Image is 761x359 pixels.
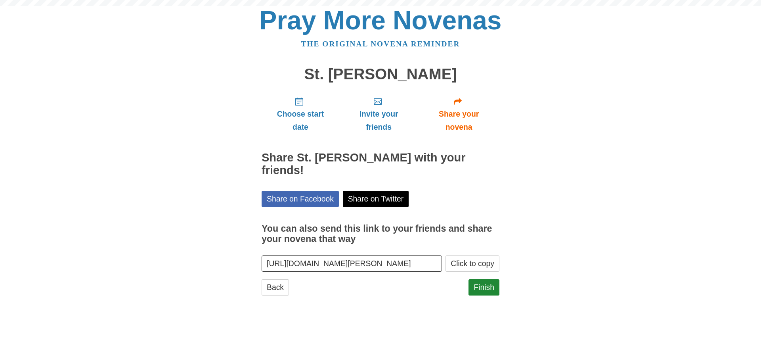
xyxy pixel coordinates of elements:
a: Choose start date [262,90,339,138]
a: Pray More Novenas [260,6,502,35]
span: Choose start date [270,108,331,134]
a: Share on Twitter [343,191,409,207]
a: Invite your friends [339,90,418,138]
h1: St. [PERSON_NAME] [262,66,499,83]
h3: You can also send this link to your friends and share your novena that way [262,224,499,244]
button: Click to copy [446,255,499,272]
a: Share your novena [418,90,499,138]
a: Back [262,279,289,296]
a: Share on Facebook [262,191,339,207]
span: Share your novena [426,108,491,134]
span: Invite your friends [347,108,410,134]
a: The original novena reminder [301,40,460,48]
a: Finish [468,279,499,296]
h2: Share St. [PERSON_NAME] with your friends! [262,152,499,177]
